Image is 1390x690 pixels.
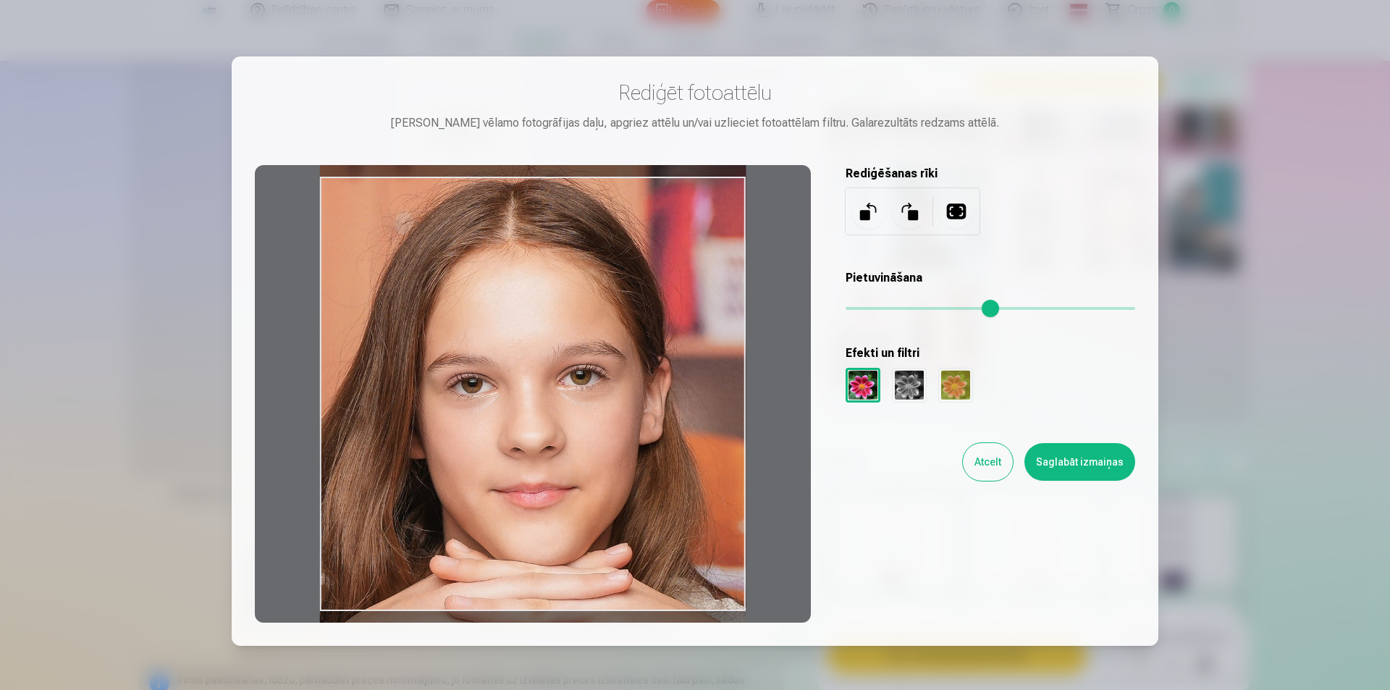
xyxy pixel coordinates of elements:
div: Sepija [938,368,973,403]
div: Oriģināls [846,368,880,403]
h5: Pietuvināšana [846,269,1135,287]
button: Atcelt [963,443,1013,481]
div: [PERSON_NAME] vēlamo fotogrāfijas daļu, apgriez attēlu un/vai uzlieciet fotoattēlam filtru. Galar... [255,114,1135,132]
h5: Efekti un filtri [846,345,1135,362]
h5: Rediģēšanas rīki [846,165,1135,182]
h3: Rediģēt fotoattēlu [255,80,1135,106]
button: Saglabāt izmaiņas [1024,443,1135,481]
div: Melns un balts [892,368,927,403]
